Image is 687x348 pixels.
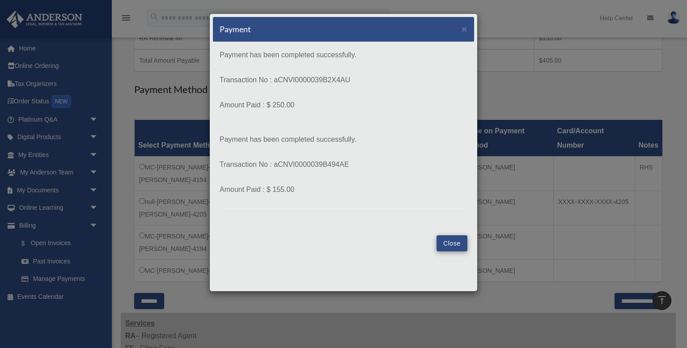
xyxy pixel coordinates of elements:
[220,183,467,196] p: Amount Paid : $ 155.00
[220,158,467,171] p: Transaction No : aCNVI0000039B494AE
[220,24,251,35] h5: Payment
[437,235,467,251] button: Close
[220,49,467,61] p: Payment has been completed successfully.
[462,24,467,34] span: ×
[220,74,467,86] p: Transaction No : aCNVI0000039B2X4AU
[462,24,467,34] button: Close
[220,99,467,111] p: Amount Paid : $ 250.00
[220,133,467,146] p: Payment has been completed successfully.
